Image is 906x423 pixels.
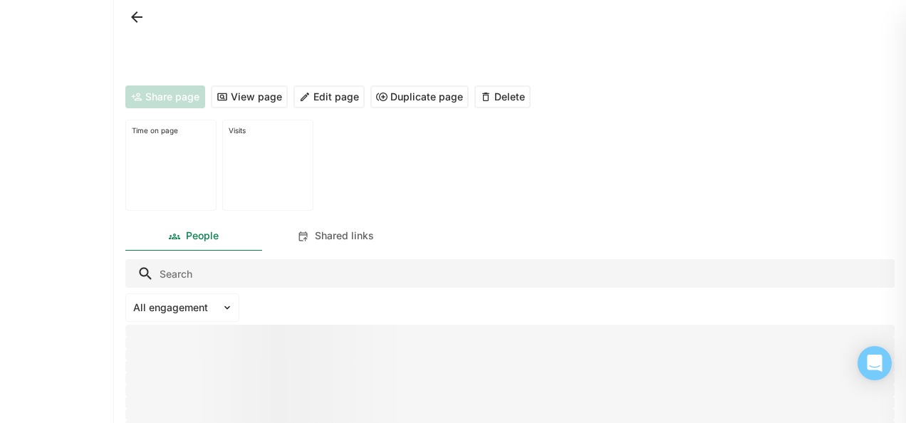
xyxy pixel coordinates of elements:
button: View page [211,85,288,108]
div: Visits [229,126,307,135]
input: Search [125,259,895,288]
button: Delete [474,85,531,108]
button: Duplicate page [370,85,469,108]
div: Time on page [132,126,210,135]
div: Shared links [315,230,374,242]
div: Open Intercom Messenger [858,346,892,380]
div: People [186,230,219,242]
button: Edit page [293,85,365,108]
